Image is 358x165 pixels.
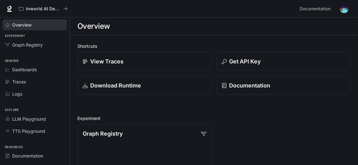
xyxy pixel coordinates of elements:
button: Get API Key [217,52,351,71]
a: View Traces [77,52,212,71]
span: TTS Playground [12,128,45,134]
p: Graph Registry [83,129,123,138]
button: User avatar [338,2,351,15]
a: Logs [2,88,67,99]
a: Dashboards [2,64,67,75]
img: User avatar [340,4,349,13]
span: Documentation [300,5,331,13]
a: Graph Registry [2,39,67,50]
a: Documentation [2,150,67,161]
a: Download Runtime [77,76,212,95]
span: Documentation [12,152,43,159]
span: Dashboards [12,66,37,73]
span: Graph Registry [12,42,43,48]
a: Traces [2,76,67,87]
span: LLM Playground [12,116,46,122]
p: Documentation [229,81,271,90]
a: Documentation [297,2,336,15]
span: Traces [12,78,26,85]
a: Documentation [217,76,351,95]
p: Download Runtime [90,81,141,90]
span: Logs [12,91,22,97]
a: LLM Playground [2,113,67,124]
p: Get API Key [229,57,261,66]
p: View Traces [90,57,124,66]
p: Inworld AI Demos [26,6,61,12]
h2: Shortcuts [77,43,351,49]
a: TTS Playground [2,126,67,137]
h2: Experiment [77,115,351,122]
span: Overview [12,22,32,28]
a: Overview [2,19,67,30]
button: All workspaces [16,2,71,15]
h1: Overview [77,20,110,32]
